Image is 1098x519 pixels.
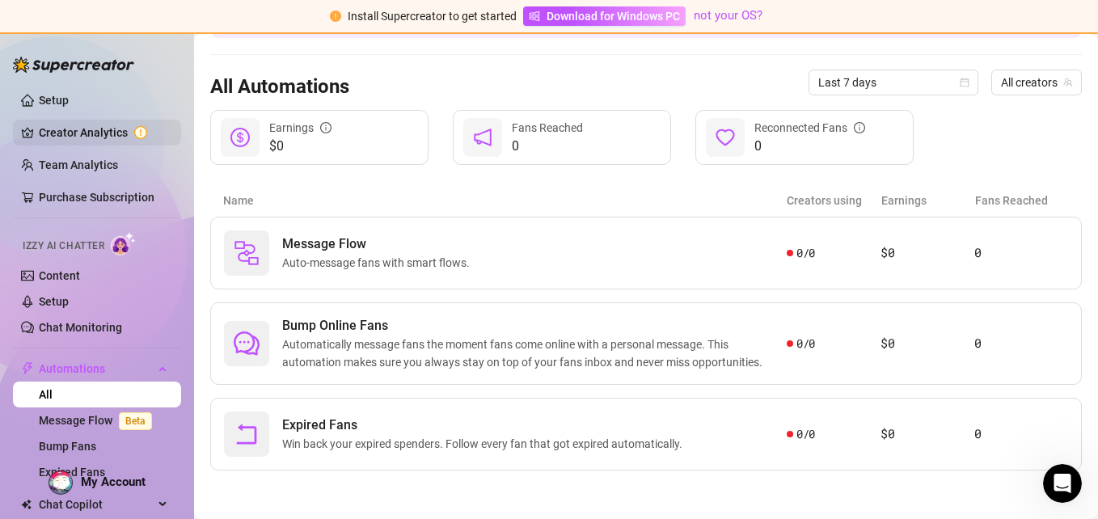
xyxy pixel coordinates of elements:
span: Beta [119,412,152,430]
a: Content [39,269,80,282]
span: 0 / 0 [796,425,815,443]
article: Creators using [787,192,881,209]
img: Profile image for Ella [173,26,205,58]
span: Auto-message fans with smart flows. [282,254,476,272]
span: Chat Copilot [39,492,154,517]
a: Purchase Subscription [39,191,154,204]
article: $0 [881,243,974,263]
iframe: Intercom live chat [1043,464,1082,503]
span: dollar [230,128,250,147]
img: Super Mass, Dark Mode, Message Library & Bump Improvements [17,288,306,401]
img: svg%3e [234,240,260,266]
a: Chat Monitoring [39,321,122,334]
div: Earnings [269,119,332,137]
button: News [243,370,323,435]
span: exclamation-circle [330,11,341,22]
span: info-circle [320,122,332,133]
div: Reconnected Fans [754,119,865,137]
a: Expired Fans [39,466,105,479]
a: Message FlowBeta [39,414,158,427]
span: heart [716,128,735,147]
a: Team Analytics [39,158,118,171]
div: We typically reply in a few hours [33,248,270,265]
article: 0 [974,334,1068,353]
span: Automatically message fans the moment fans come online with a personal message. This automation m... [282,335,787,371]
div: Profile image for Nir [234,26,267,58]
span: Fans Reached [512,121,583,134]
span: 0 [754,137,865,156]
article: $0 [881,424,974,444]
div: Send us a message [33,231,270,248]
img: Chat Copilot [21,499,32,510]
span: Expired Fans [282,416,689,435]
span: notification [473,128,492,147]
a: Setup [39,295,69,308]
article: 0 [974,424,1068,444]
span: team [1063,78,1073,87]
article: 0 [974,243,1068,263]
span: calendar [960,78,969,87]
span: 0 / 0 [796,335,815,352]
span: Install Supercreator to get started [348,10,517,23]
img: AI Chatter [111,232,136,255]
span: Help [189,411,215,422]
span: 0 / 0 [796,244,815,262]
span: News [268,411,298,422]
span: rollback [234,421,260,447]
a: Setup [39,94,69,107]
span: All creators [1001,70,1072,95]
a: Download for Windows PC [523,6,686,26]
span: windows [529,11,540,22]
button: Help [162,370,243,435]
span: info-circle [854,122,865,133]
article: Fans Reached [975,192,1069,209]
img: ACg8ocK3t_FCP5GJDRpTgGk_SKioDUpXHlZuXJa4ipiPuD1c0YfqbGQ=s96-c [49,471,72,494]
span: Messages [94,411,150,422]
img: Profile image for Giselle [204,26,236,58]
span: 0 [512,137,583,156]
span: thunderbolt [21,362,34,375]
a: Creator Analytics exclamation-circle [39,120,168,146]
article: Name [223,192,787,209]
div: Close [278,26,307,55]
span: Win back your expired spenders. Follow every fan that got expired automatically. [282,435,689,453]
span: Automations [39,356,154,382]
span: Download for Windows PC [547,7,680,25]
span: Last 7 days [818,70,969,95]
article: Earnings [881,192,975,209]
span: Home [22,411,58,422]
span: Bump Online Fans [282,316,787,335]
button: Messages [81,370,162,435]
a: Bump Fans [39,440,96,453]
span: Message Flow [282,234,476,254]
h3: All Automations [210,74,349,100]
img: logo-BBDzfeDw.svg [13,57,134,73]
article: $0 [881,334,974,353]
span: $0 [269,137,332,156]
span: Izzy AI Chatter [23,238,104,254]
a: All [39,388,53,401]
a: not your OS? [694,8,762,23]
span: comment [234,331,260,357]
div: Send us a messageWe typically reply in a few hours [16,217,307,279]
img: logo [32,32,141,54]
p: Hi BeardGangHunna 👋 [32,115,291,170]
p: How can we help? [32,170,291,197]
span: My Account [81,475,146,489]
